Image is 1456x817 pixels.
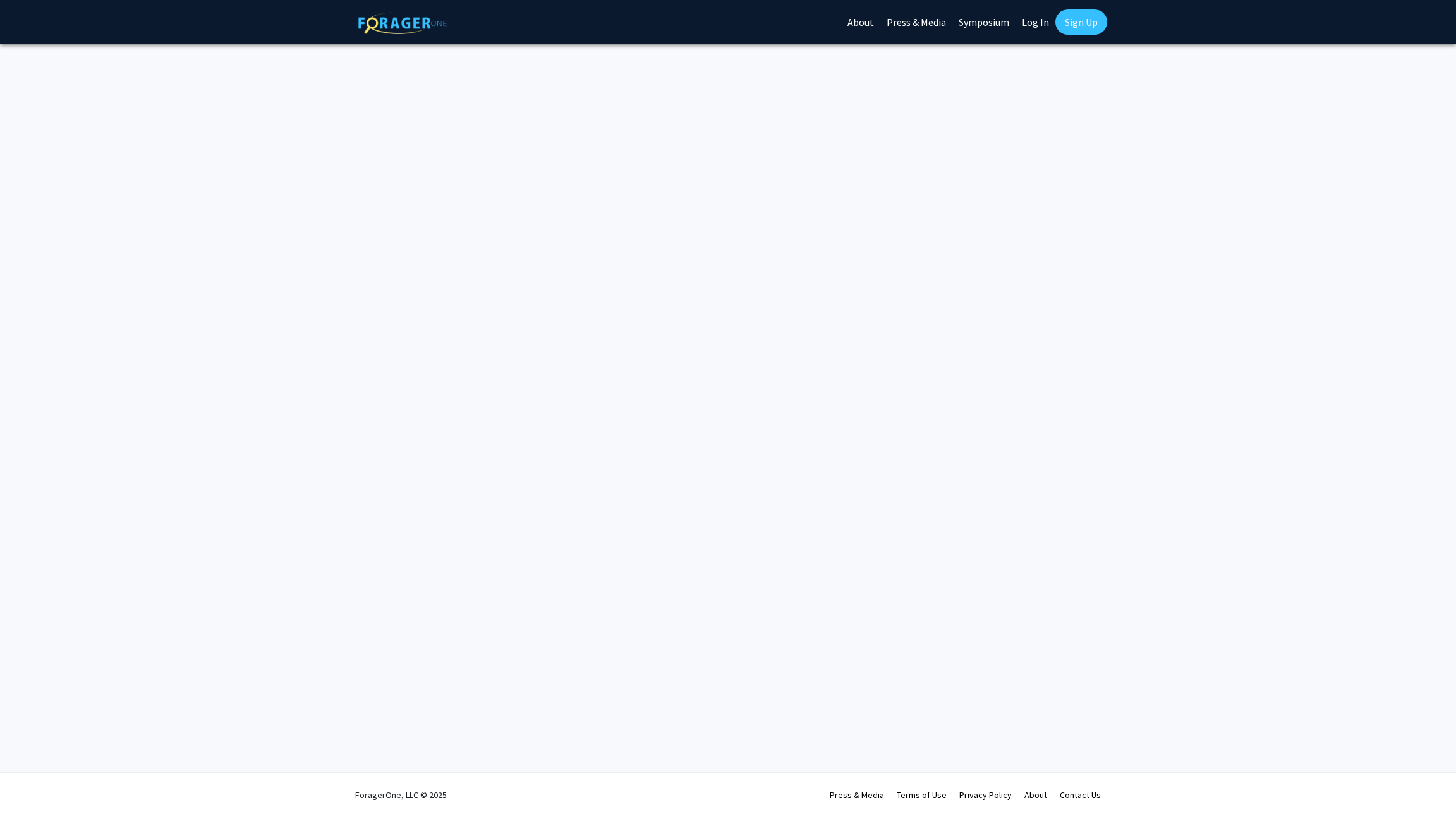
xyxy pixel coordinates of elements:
[959,789,1012,801] a: Privacy Policy
[1024,789,1047,801] a: About
[1060,789,1101,801] a: Contact Us
[358,12,447,34] img: ForagerOne Logo
[1055,9,1107,35] a: Sign Up
[355,773,447,817] div: ForagerOne, LLC © 2025
[830,789,884,801] a: Press & Media
[897,789,947,801] a: Terms of Use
